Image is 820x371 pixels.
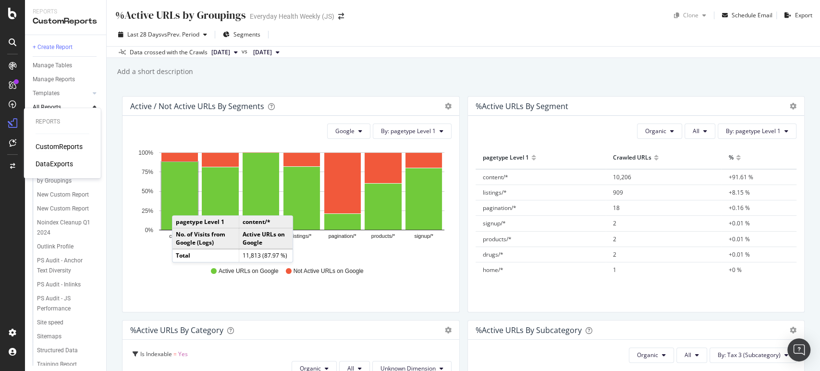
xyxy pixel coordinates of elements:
text: 75% [142,169,153,175]
a: Templates [33,88,90,99]
div: Manage Reports [33,74,75,85]
span: Active URLs on Google [219,267,279,275]
div: Open Intercom Messenger [787,338,810,361]
td: Total [172,249,239,262]
div: PS Audit - Anchor Text Diversity [37,256,93,276]
a: Manage Tables [33,61,99,71]
span: 10,206 [613,173,631,181]
div: gear [790,103,796,110]
span: Not Active URLs on Google [294,267,364,275]
button: Last 28 DaysvsPrev. Period [114,27,211,42]
span: signup/* [483,219,506,227]
span: 2 [613,219,616,227]
span: All [693,127,699,135]
td: pagetype Level 1 [172,216,239,228]
div: Manage Tables [33,61,72,71]
span: By: pagetype Level 1 [381,127,436,135]
a: PS Audit - Anchor Text Diversity [37,256,99,276]
td: 11,813 (87.97 %) [239,249,293,262]
div: New Custom Report [37,204,89,214]
span: Last 28 Days [127,30,161,38]
div: gear [790,327,796,334]
span: pagination/* [483,204,516,212]
span: vs [242,47,249,56]
button: Segments [219,27,264,42]
a: New Custom Report [37,190,99,200]
div: Site speed [37,318,63,328]
svg: A chart. [130,147,447,258]
button: Google [327,124,370,139]
a: DataExports [36,159,73,169]
a: PS Audit - Inlinks [37,280,99,290]
span: home/* [483,266,503,274]
div: %Active URLs by Subcategory [476,325,582,335]
div: Add a short description [116,67,193,76]
div: Clone [683,11,698,19]
text: 100% [138,149,153,156]
button: By: Tax 3 (Subcategory) [710,347,796,363]
span: +0.01 % [729,219,750,227]
span: +8.15 % [729,188,750,197]
div: Crawled URLs [613,150,651,165]
text: content/* [169,233,190,239]
text: 0% [145,227,154,234]
a: Sitemaps [37,332,99,342]
div: gear [445,103,452,110]
span: vs Prev. Period [161,30,199,38]
div: New Custom Report [37,190,89,200]
span: 2025 Sep. 14th [253,48,272,57]
button: Organic [637,124,682,139]
span: Google [335,127,355,135]
div: Outlink Profile [37,242,73,252]
span: drugs/* [483,250,503,259]
div: pagetype Level 1 [483,150,529,165]
span: listings/* [483,188,507,197]
span: Yes [178,350,188,358]
div: CustomReports [33,16,98,27]
a: PS Audit - JS Performance [37,294,99,314]
span: Organic [637,351,658,359]
span: 1 [613,266,616,274]
span: All [685,351,691,359]
span: +0.01 % [729,250,750,259]
span: 18 [613,204,620,212]
a: Training Report [37,359,99,370]
span: By: Tax 3 (Subcategory) [718,351,781,359]
div: CustomReports [36,142,83,151]
div: Noindex Cleanup Q1 2024 [37,218,92,238]
div: Everyday Health Weekly (JS) [250,12,334,21]
span: Is Indexable [140,350,172,358]
span: 2025 Oct. 12th [211,48,230,57]
span: content/* [483,173,508,181]
a: Noindex Cleanup Q1 2024 [37,218,99,238]
div: PS Audit - Inlinks [37,280,81,290]
div: Templates [33,88,60,99]
div: Schedule Email [732,11,772,19]
span: 2 [613,235,616,243]
button: Organic [629,347,674,363]
div: %Active URLs by Category [130,325,223,335]
div: Active / Not Active URLs by Segments [130,101,264,111]
span: = [173,350,177,358]
div: Active / Not Active URLs by SegmentsgeargearGoogleBy: pagetype Level 1A chart.Active URLs on Goog... [122,96,460,312]
div: % [729,150,734,165]
div: Data crossed with the Crawls [130,48,208,57]
div: %Active URLs by Segment [476,101,568,111]
button: Export [781,8,812,23]
span: Segments [233,30,260,38]
button: [DATE] [249,47,283,58]
div: Training Report [37,359,77,370]
div: gear [445,327,452,334]
a: Outlink Profile [37,242,99,252]
a: + Create Report [33,42,99,52]
span: 909 [613,188,623,197]
div: Export [795,11,812,19]
div: %Active URLs by Groupings [114,8,246,23]
td: No. of Visits from Google (Logs) [172,228,239,249]
div: + Create Report [33,42,73,52]
text: pagination/* [329,233,357,239]
span: Organic [645,127,666,135]
span: +91.61 % [729,173,753,181]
